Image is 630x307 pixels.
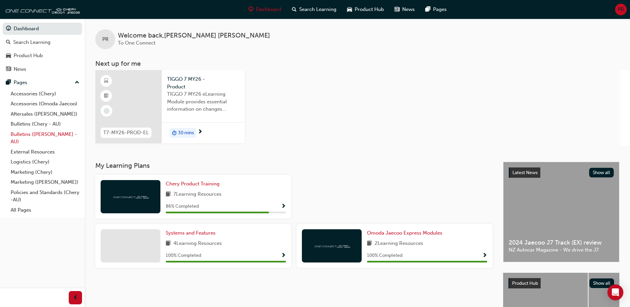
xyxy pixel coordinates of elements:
[118,40,155,46] span: To One Connect
[292,5,297,14] span: search-icon
[8,129,82,147] a: Bulletins ([PERSON_NAME] - AU)
[402,6,415,13] span: News
[118,32,270,40] span: Welcome back , [PERSON_NAME] [PERSON_NAME]
[355,6,384,13] span: Product Hub
[104,108,110,114] span: learningRecordVerb_NONE-icon
[166,180,222,188] a: Chery Product Training
[6,66,11,72] span: news-icon
[8,157,82,167] a: Logistics (Chery)
[367,252,403,259] span: 100 % Completed
[173,240,222,248] span: 4 Learning Resources
[8,187,82,205] a: Policies and Standards (Chery -AU)
[102,36,109,43] span: PR
[281,252,286,260] button: Show Progress
[299,6,336,13] span: Search Learning
[281,253,286,259] span: Show Progress
[166,240,171,248] span: book-icon
[166,252,201,259] span: 100 % Completed
[8,89,82,99] a: Accessories (Chery)
[512,280,538,286] span: Product Hub
[8,99,82,109] a: Accessories (Omoda Jaecoo)
[482,252,487,260] button: Show Progress
[281,202,286,211] button: Show Progress
[3,21,82,76] button: DashboardSearch LearningProduct HubNews
[367,229,445,237] a: Omoda Jaecoo Express Modules
[3,76,82,89] button: Pages
[433,6,447,13] span: Pages
[3,36,82,49] a: Search Learning
[425,5,430,14] span: pages-icon
[503,162,619,262] a: Latest NewsShow all2024 Jaecoo J7 Track (EX) reviewNZ Autocar Magazine - We drive the J7.
[342,3,389,16] a: car-iconProduct Hub
[13,39,50,46] div: Search Learning
[367,240,372,248] span: book-icon
[166,230,216,236] span: Systems and Features
[508,278,614,289] a: Product HubShow all
[75,78,79,87] span: up-icon
[314,243,350,249] img: oneconnect
[173,190,222,199] span: 7 Learning Resources
[166,229,218,237] a: Systems and Features
[178,129,194,137] span: 30 mins
[615,4,627,15] button: PR
[8,167,82,177] a: Marketing (Chery)
[112,193,149,200] img: oneconnect
[607,284,623,300] div: Open Intercom Messenger
[8,205,82,215] a: All Pages
[287,3,342,16] a: search-iconSearch Learning
[166,190,171,199] span: book-icon
[172,129,177,137] span: duration-icon
[347,5,352,14] span: car-icon
[256,6,281,13] span: Dashboard
[389,3,420,16] a: news-iconNews
[420,3,452,16] a: pages-iconPages
[104,92,109,100] span: booktick-icon
[95,162,493,169] h3: My Learning Plans
[167,90,239,113] span: TIGGO 7 MY26 eLearning Module provides essential information on changes introduced with the new M...
[6,40,11,46] span: search-icon
[6,53,11,59] span: car-icon
[281,204,286,210] span: Show Progress
[104,77,109,85] span: learningResourceType_ELEARNING-icon
[618,6,624,13] span: PR
[14,52,43,59] div: Product Hub
[3,23,82,35] a: Dashboard
[85,60,630,67] h3: Next up for me
[6,26,11,32] span: guage-icon
[243,3,287,16] a: guage-iconDashboard
[3,63,82,75] a: News
[6,80,11,86] span: pages-icon
[3,50,82,62] a: Product Hub
[8,147,82,157] a: External Resources
[8,177,82,187] a: Marketing ([PERSON_NAME])
[95,70,245,143] a: T7-MY26-PROD-ELTIGGO 7 MY26 - ProductTIGGO 7 MY26 eLearning Module provides essential information...
[73,294,78,302] span: prev-icon
[512,170,538,175] span: Latest News
[248,5,253,14] span: guage-icon
[167,75,239,90] span: TIGGO 7 MY26 - Product
[375,240,423,248] span: 2 Learning Resources
[8,109,82,119] a: Aftersales ([PERSON_NAME])
[509,167,614,178] a: Latest NewsShow all
[509,239,614,247] span: 2024 Jaecoo J7 Track (EX) review
[589,278,614,288] button: Show all
[367,230,442,236] span: Omoda Jaecoo Express Modules
[103,129,149,137] span: T7-MY26-PROD-EL
[482,253,487,259] span: Show Progress
[589,168,614,177] button: Show all
[395,5,400,14] span: news-icon
[14,65,26,73] div: News
[8,119,82,129] a: Bulletins (Chery - AU)
[198,129,203,135] span: next-icon
[14,79,27,86] div: Pages
[166,203,199,210] span: 86 % Completed
[166,181,220,187] span: Chery Product Training
[509,246,614,254] span: NZ Autocar Magazine - We drive the J7.
[3,3,80,16] img: oneconnect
